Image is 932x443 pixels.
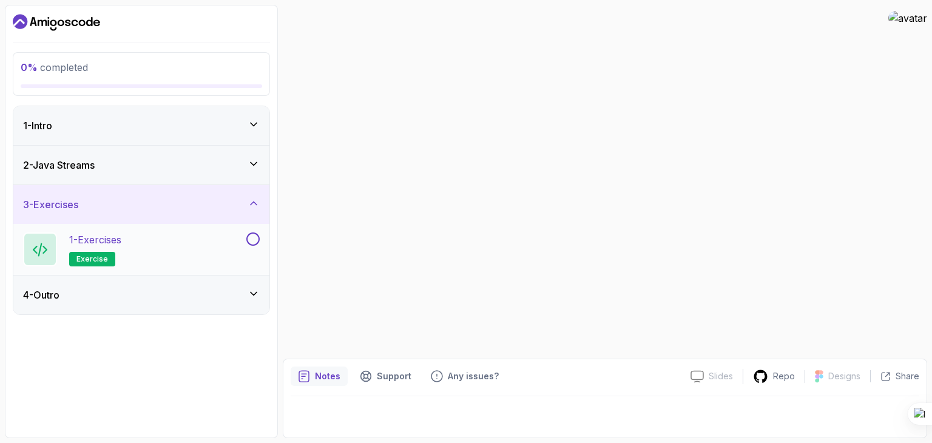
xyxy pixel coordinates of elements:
h3: 4 - Outro [23,288,59,302]
h3: 3 - Exercises [23,197,78,212]
button: Share [870,370,919,382]
p: 1 - Exercises [69,232,121,247]
p: Notes [315,370,340,382]
p: Slides [709,370,733,382]
span: completed [21,61,88,73]
p: Share [896,370,919,382]
button: Feedback button [424,367,506,386]
a: Dashboard [13,13,100,32]
button: 3-Exercises [13,185,269,224]
button: 2-Java Streams [13,146,269,184]
p: Support [377,370,411,382]
h3: 1 - Intro [23,118,52,133]
p: Any issues? [448,370,499,382]
button: 1-Intro [13,106,269,145]
button: 1-Exercisesexercise [23,232,260,266]
a: Repo [743,369,805,384]
p: Designs [828,370,860,382]
button: notes button [291,367,348,386]
button: 4-Outro [13,276,269,314]
span: 0 % [21,61,38,73]
h3: 2 - Java Streams [23,158,95,172]
p: Repo [773,370,795,382]
button: Support button [353,367,419,386]
span: exercise [76,254,108,264]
